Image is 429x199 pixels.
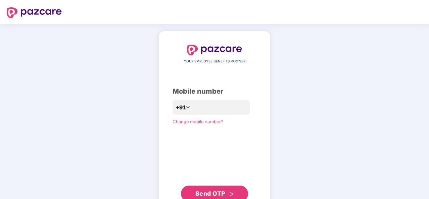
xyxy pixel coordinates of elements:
span: down [186,105,190,109]
span: double-right [230,192,234,196]
span: +91 [176,103,186,112]
a: Change mobile number? [173,119,223,124]
img: logo [187,45,242,55]
span: YOUR EMPLOYEE BENEFITS PARTNER [184,59,245,64]
img: logo [7,7,62,18]
div: Mobile number [173,86,256,97]
span: Send OTP [195,190,225,197]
